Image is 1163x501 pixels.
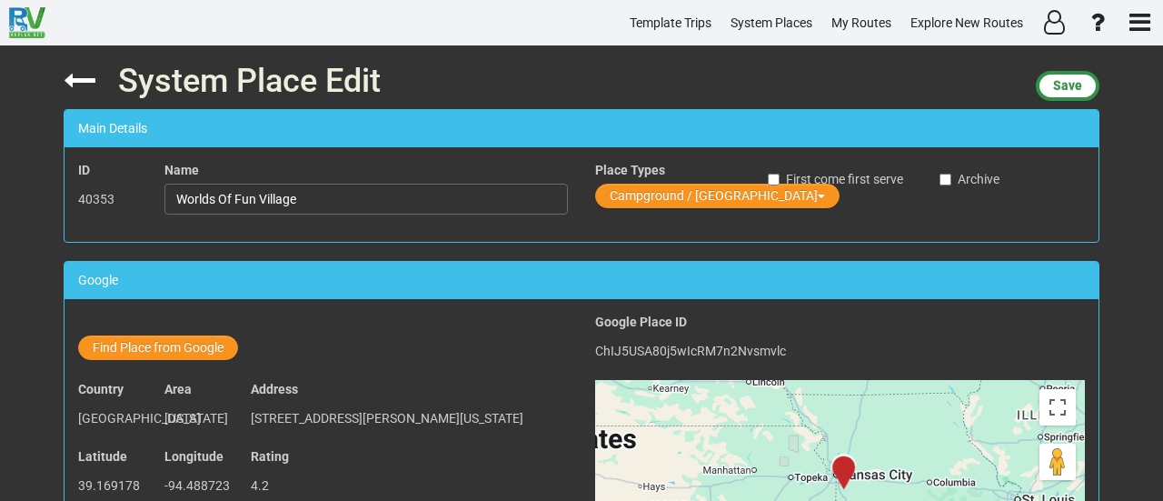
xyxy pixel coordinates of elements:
span: 4.2 [251,478,269,493]
label: Rating [251,447,289,466]
label: Archive [939,170,999,188]
span: Save [1053,78,1082,93]
label: Area [164,380,192,398]
label: First come first serve [768,170,903,188]
a: Explore New Routes [902,5,1031,41]
button: Campground / [GEOGRAPHIC_DATA] [595,184,840,208]
span: 39.169178 [78,478,140,493]
a: My Routes [823,5,900,41]
img: RvPlanetLogo.png [9,7,45,38]
button: Toggle fullscreen view [1039,389,1076,426]
span: My Routes [831,15,891,30]
input: First come first serve [768,174,780,185]
button: Save [1036,71,1099,101]
span: [US_STATE] [164,411,228,426]
p: 40353 [78,184,137,215]
a: Template Trips [621,5,720,41]
span: Template Trips [630,15,711,30]
button: Find Place from Google [78,336,238,360]
label: Country [78,380,124,398]
button: Drag Pegman onto the map to open Street View [1039,444,1076,480]
span: Explore New Routes [910,15,1023,30]
span: ChIJ5USA80j5wIcRM7n2Nvsmvlc [595,344,786,358]
label: Place Types [595,161,665,179]
span: System Places [731,15,812,30]
input: Archive [939,174,951,185]
label: ID [78,161,90,179]
label: Google Place ID [595,313,687,331]
label: Longitude [164,447,224,466]
div: Google [65,262,1098,299]
div: Main Details [65,110,1098,147]
label: Latitude [78,447,127,466]
a: System Places [722,5,820,41]
span: System Place Edit [118,62,381,100]
label: Address [251,380,298,398]
span: [GEOGRAPHIC_DATA] [78,411,201,426]
span: -94.488723 [164,478,230,493]
span: [STREET_ADDRESS][PERSON_NAME][US_STATE] [251,411,523,426]
label: Name [164,161,199,179]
